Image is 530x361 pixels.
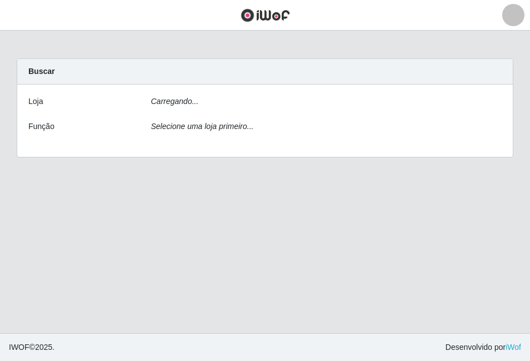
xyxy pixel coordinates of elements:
[28,67,55,76] strong: Buscar
[28,121,55,132] label: Função
[151,97,199,106] i: Carregando...
[28,96,43,107] label: Loja
[506,343,521,352] a: iWof
[241,8,290,22] img: CoreUI Logo
[9,342,55,353] span: © 2025 .
[445,342,521,353] span: Desenvolvido por
[151,122,253,131] i: Selecione uma loja primeiro...
[9,343,30,352] span: IWOF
